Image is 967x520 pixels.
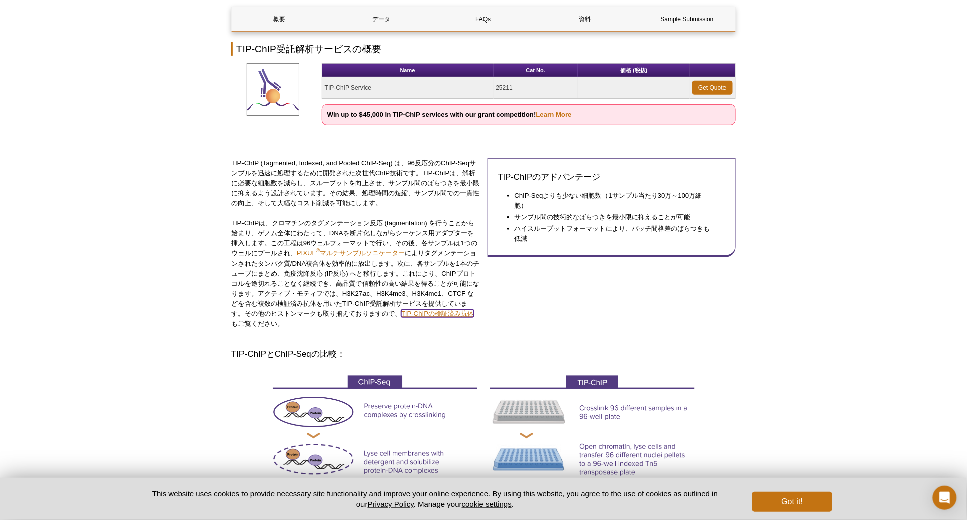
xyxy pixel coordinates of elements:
a: Sample Submission [640,7,735,31]
h3: TIP-ChIPのアドバンテージ [498,171,726,183]
li: サンプル間の技術的なばらつきを最小限に抑えることが可能 [515,212,715,222]
a: Get Quote [692,81,733,95]
button: Got it! [752,492,832,512]
sup: ® [316,248,320,254]
li: ハイスループットフォーマットにより、バッチ間格差のばらつきも低減 [515,224,715,244]
p: This website uses cookies to provide necessary site functionality and improve your online experie... [135,488,736,509]
li: ChIP-Seqよりも少ない細胞数（1サンプル当たり30万～100万細胞） [515,191,715,211]
h3: TIP-ChIPとChIP-Seqの比較： [231,348,736,360]
h2: TIP-ChIP受託解析サービスの概要 [231,42,736,56]
img: TIP-ChIP Service [247,63,299,116]
th: Name [322,64,494,77]
th: 価格 (税抜) [578,64,690,77]
td: TIP-ChIP Service [322,77,494,99]
td: 25211 [494,77,579,99]
a: Learn More [536,111,572,118]
p: TIP-ChIP (Tagmented, Indexed, and Pooled ChIP-Seq) は、96反応分のChIP-Seqサンプルを迅速に処理するために開発された次世代ChIP技術で... [231,158,480,208]
div: Open Intercom Messenger [933,486,957,510]
a: データ [334,7,428,31]
p: TIP-ChIPは、クロマチンのタグメンテーション反応 (tagmentation) を行うことから始まり、ゲノム全体にわたって、DNAを断片化しながらシーケンス用アダプターを挿入します。この工... [231,218,480,329]
a: PIXUL®マルチサンプルソニケーター [297,249,405,257]
a: 資料 [538,7,633,31]
th: Cat No. [494,64,579,77]
a: FAQs [436,7,530,31]
strong: Win up to $45,000 in TIP-ChIP services with our grant competition! [327,111,572,118]
a: 概要 [232,7,326,31]
button: cookie settings [462,500,512,508]
a: Privacy Policy [368,500,414,508]
a: TIP-ChIPの検証済み抗体 [401,310,474,317]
